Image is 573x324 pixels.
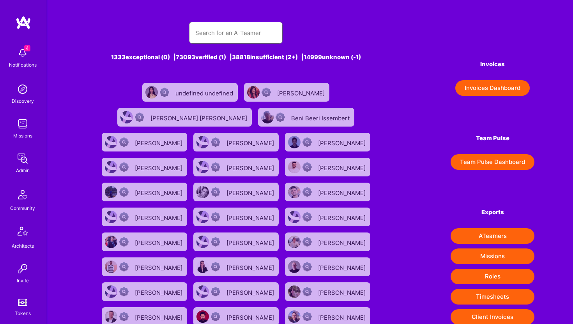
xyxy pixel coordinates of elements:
div: [PERSON_NAME] [226,262,276,272]
img: User Avatar [196,261,209,273]
img: Not Scrubbed [119,162,129,172]
img: User Avatar [288,161,301,173]
img: Not Scrubbed [302,212,312,222]
img: Not Scrubbed [211,187,220,197]
img: User Avatar [261,111,274,123]
div: [PERSON_NAME] [135,187,184,197]
img: User Avatar [196,236,209,248]
button: Invoices Dashboard [455,80,530,96]
img: Not Scrubbed [302,162,312,172]
div: [PERSON_NAME] [318,262,367,272]
div: [PERSON_NAME] [318,162,367,172]
a: User AvatarNot Scrubbed[PERSON_NAME] [282,204,373,229]
div: Architects [12,242,34,250]
img: Not Scrubbed [119,237,129,247]
img: User Avatar [247,86,260,99]
div: [PERSON_NAME] [318,137,367,147]
img: User Avatar [105,211,117,223]
img: User Avatar [120,111,133,123]
img: User Avatar [288,211,301,223]
img: Not Scrubbed [211,212,220,222]
img: Not Scrubbed [119,312,129,321]
button: Team Pulse Dashboard [451,154,534,170]
a: User AvatarNot Scrubbed[PERSON_NAME] [282,229,373,254]
a: User AvatarNot Scrubbed[PERSON_NAME] [190,229,282,254]
img: User Avatar [105,186,117,198]
div: [PERSON_NAME] [226,312,276,322]
a: User AvatarNot Scrubbed[PERSON_NAME] [282,180,373,204]
img: Not Scrubbed [119,187,129,197]
img: User Avatar [288,136,301,148]
div: [PERSON_NAME] [226,187,276,197]
a: User AvatarNot Scrubbed[PERSON_NAME] [PERSON_NAME] [114,105,255,130]
img: Not Scrubbed [302,187,312,197]
img: discovery [15,81,30,97]
a: Invoices Dashboard [451,80,534,96]
img: Not Scrubbed [302,312,312,321]
img: Not Scrubbed [211,287,220,296]
div: [PERSON_NAME] [135,162,184,172]
button: Roles [451,269,534,284]
div: Missions [13,132,32,140]
a: User AvatarNot Scrubbed[PERSON_NAME] [190,279,282,304]
a: User AvatarNot Scrubbed[PERSON_NAME] [241,80,332,105]
div: [PERSON_NAME] [PERSON_NAME] [150,112,249,122]
div: Tokens [15,309,31,317]
div: [PERSON_NAME] [135,287,184,297]
img: Not Scrubbed [302,287,312,296]
a: User AvatarNot ScrubbedBeni Beeri Issembert [255,105,357,130]
a: User AvatarNot Scrubbed[PERSON_NAME] [190,155,282,180]
h4: Exports [451,209,534,216]
div: [PERSON_NAME] [226,287,276,297]
img: Not Scrubbed [302,137,312,147]
img: Invite [15,261,30,276]
img: Not Scrubbed [211,312,220,321]
a: User AvatarNot Scrubbed[PERSON_NAME] [99,180,190,204]
a: User AvatarNot Scrubbed[PERSON_NAME] [99,229,190,254]
img: User Avatar [105,261,117,273]
img: Not Scrubbed [119,137,129,147]
img: Not Scrubbed [119,287,129,296]
img: User Avatar [196,285,209,298]
div: [PERSON_NAME] [226,137,276,147]
img: User Avatar [288,236,301,248]
button: Missions [451,248,534,264]
img: Architects [13,223,32,242]
img: User Avatar [196,186,209,198]
img: User Avatar [105,136,117,148]
div: [PERSON_NAME] [277,87,326,97]
img: bell [15,45,30,61]
a: User AvatarNot Scrubbed[PERSON_NAME] [282,279,373,304]
img: teamwork [15,116,30,132]
img: Not Scrubbed [119,262,129,271]
span: 4 [24,45,30,51]
a: User AvatarNot Scrubbed[PERSON_NAME] [99,130,190,155]
a: User AvatarNot Scrubbed[PERSON_NAME] [282,155,373,180]
img: Not Scrubbed [160,88,169,97]
div: undefined undefined [175,87,235,97]
h4: Invoices [451,61,534,68]
a: User AvatarNot Scrubbed[PERSON_NAME] [99,254,190,279]
img: User Avatar [288,186,301,198]
div: [PERSON_NAME] [135,137,184,147]
img: User Avatar [105,161,117,173]
img: User Avatar [288,310,301,323]
img: User Avatar [196,161,209,173]
img: logo [16,16,31,30]
div: [PERSON_NAME] [226,212,276,222]
div: [PERSON_NAME] [318,187,367,197]
a: User AvatarNot Scrubbed[PERSON_NAME] [99,279,190,304]
img: Not Scrubbed [211,262,220,271]
div: [PERSON_NAME] [318,287,367,297]
img: admin teamwork [15,151,30,166]
div: [PERSON_NAME] [226,237,276,247]
img: User Avatar [288,261,301,273]
img: User Avatar [196,136,209,148]
div: [PERSON_NAME] [135,212,184,222]
div: [PERSON_NAME] [135,312,184,322]
a: User AvatarNot Scrubbed[PERSON_NAME] [190,130,282,155]
a: User AvatarNot Scrubbed[PERSON_NAME] [190,254,282,279]
div: Beni Beeri Issembert [291,112,351,122]
div: Discovery [12,97,34,105]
